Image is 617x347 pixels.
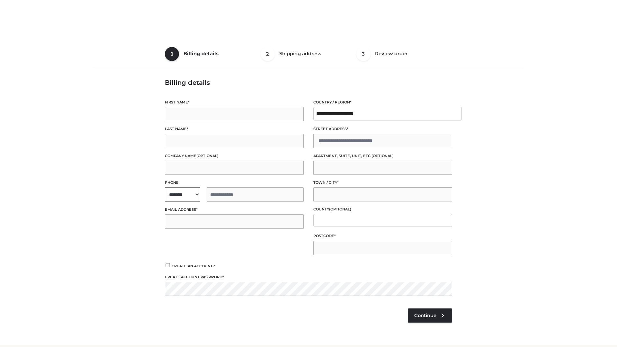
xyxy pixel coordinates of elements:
label: Postcode [313,233,452,239]
span: Billing details [183,50,219,57]
label: Apartment, suite, unit, etc. [313,153,452,159]
label: Town / City [313,180,452,186]
label: County [313,206,452,212]
span: (optional) [329,207,351,211]
label: Create account password [165,274,452,280]
span: 1 [165,47,179,61]
label: Email address [165,207,304,213]
label: Country / Region [313,99,452,105]
label: Company name [165,153,304,159]
span: 2 [261,47,275,61]
span: Create an account? [172,264,215,268]
label: First name [165,99,304,105]
label: Last name [165,126,304,132]
input: Create an account? [165,263,171,267]
h3: Billing details [165,79,452,86]
label: Phone [165,180,304,186]
label: Street address [313,126,452,132]
a: Continue [408,308,452,323]
span: Continue [414,313,436,318]
span: (optional) [196,154,219,158]
span: (optional) [371,154,394,158]
span: Review order [375,50,407,57]
span: Shipping address [279,50,321,57]
span: 3 [356,47,371,61]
